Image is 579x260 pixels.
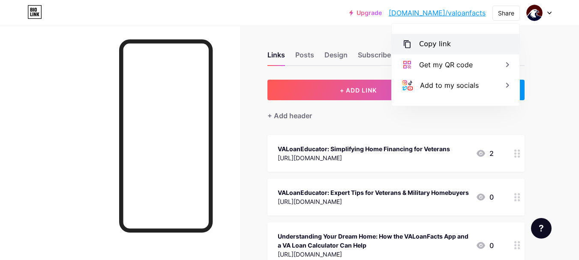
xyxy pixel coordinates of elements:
div: Copy link [419,39,451,49]
div: Add to my socials [420,80,479,90]
div: + Add header [267,111,312,121]
div: [URL][DOMAIN_NAME] [278,153,450,162]
div: 0 [476,240,494,251]
div: Subscribers [358,50,397,65]
div: VALoanEducator: Expert Tips for Veterans & Military Homebuyers [278,188,469,197]
div: [URL][DOMAIN_NAME] [278,197,469,206]
img: valoaneducator [526,5,543,21]
div: VALoanEducator: Simplifying Home Financing for Veterans [278,144,450,153]
div: Links [267,50,285,65]
button: + ADD LINK [267,80,450,100]
span: + ADD LINK [340,87,377,94]
div: [URL][DOMAIN_NAME] [278,250,469,259]
div: Get my QR code [419,60,473,70]
div: Understanding Your Dream Home: How the VALoanFacts App and a VA Loan Calculator Can Help [278,232,469,250]
div: 2 [476,148,494,158]
div: Posts [295,50,314,65]
div: Design [324,50,348,65]
a: Upgrade [349,9,382,16]
div: 0 [476,192,494,202]
div: Share [498,9,514,18]
a: [DOMAIN_NAME]/valoanfacts [389,8,486,18]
